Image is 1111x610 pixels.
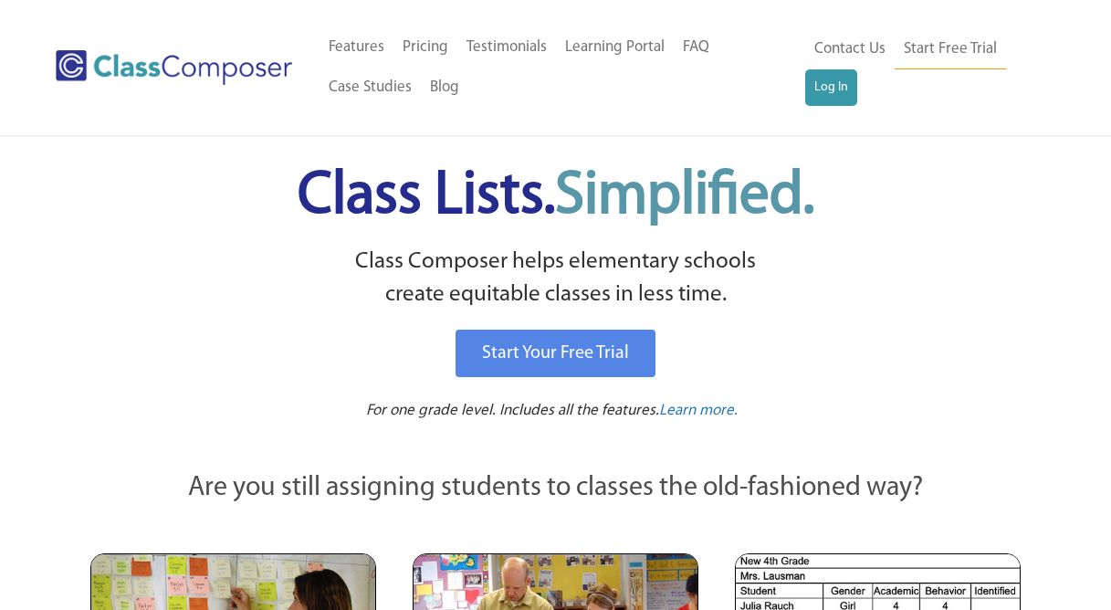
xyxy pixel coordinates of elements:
p: Class Composer helps elementary schools create equitable classes in less time. [88,246,1024,312]
a: Log In [805,69,857,106]
a: Contact Us [805,29,895,69]
span: Class Lists. [298,167,814,226]
nav: Header Menu [320,27,806,108]
span: Learn more. [659,403,738,418]
a: Features [320,27,393,68]
a: FAQ [674,27,718,68]
a: Learning Portal [556,27,674,68]
a: Pricing [393,27,457,68]
span: For one grade level. Includes all the features. [366,403,659,418]
span: Start Your Free Trial [482,344,629,363]
a: Blog [421,68,468,108]
a: Start Free Trial [895,29,1006,70]
span: Simplified. [555,167,814,226]
p: Are you still assigning students to classes the old-fashioned way? [90,468,1022,509]
a: Testimonials [457,27,556,68]
a: Start Your Free Trial [456,330,655,377]
nav: Header Menu [805,29,1042,106]
a: Learn more. [659,400,738,423]
img: Class Composer [56,50,292,85]
a: Case Studies [320,68,421,108]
